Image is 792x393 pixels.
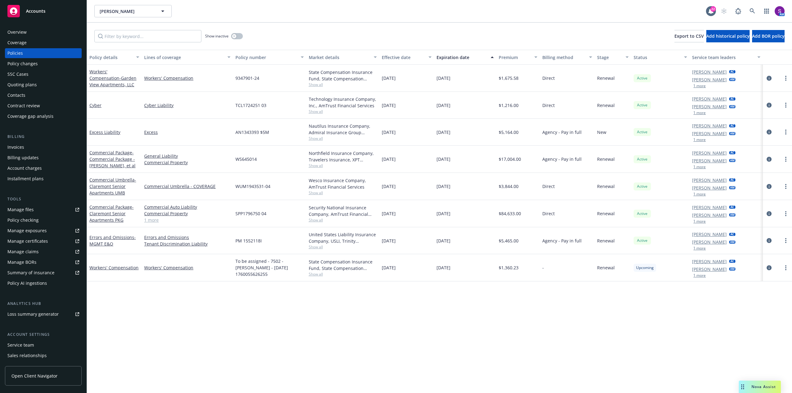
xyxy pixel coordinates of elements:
a: [PERSON_NAME] [692,157,727,164]
div: Policies [7,48,23,58]
button: Nova Assist [739,381,781,393]
a: [PERSON_NAME] [692,185,727,191]
button: Policy number [233,50,306,65]
a: SSC Cases [5,69,82,79]
div: Manage files [7,205,34,215]
div: Expiration date [437,54,487,61]
a: Cyber Liability [144,102,230,109]
span: [DATE] [437,210,450,217]
button: 1 more [693,84,706,88]
a: Coverage [5,38,82,48]
span: Renewal [597,75,615,81]
span: - [542,264,544,271]
span: $5,164.00 [499,129,519,135]
a: more [782,156,790,163]
a: Manage certificates [5,236,82,246]
span: WUM1943531-04 [235,183,270,190]
span: Active [636,211,648,216]
span: $1,216.00 [499,102,519,109]
a: General Liability [144,153,230,159]
a: [PERSON_NAME] [692,103,727,110]
div: Premium [499,54,531,61]
span: [DATE] [382,183,396,190]
span: [DATE] [437,75,450,81]
div: Service team leaders [692,54,753,61]
a: Cyber [89,102,101,108]
button: Effective date [379,50,434,65]
span: $84,633.00 [499,210,521,217]
span: Direct [542,75,555,81]
div: Account charges [7,163,42,173]
span: Show all [309,82,377,87]
button: Policy details [87,50,142,65]
a: Coverage gap analysis [5,111,82,121]
span: Show all [309,217,377,223]
div: Loss summary generator [7,309,59,319]
a: more [782,101,790,109]
span: Active [636,75,648,81]
div: State Compensation Insurance Fund, State Compensation Insurance Fund (SCIF) [309,258,377,271]
a: Commercial Property [144,210,230,217]
span: Nova Assist [751,384,776,389]
button: 1 more [693,111,706,115]
div: SSC Cases [7,69,28,79]
button: Expiration date [434,50,496,65]
div: Analytics hub [5,301,82,307]
a: Policy changes [5,59,82,69]
span: $5,465.00 [499,237,519,244]
div: Tools [5,196,82,202]
a: Excess Liability [89,129,120,135]
div: State Compensation Insurance Fund, State Compensation Insurance Fund (SCIF) [309,69,377,82]
a: Workers' Compensation [144,75,230,81]
span: Export to CSV [674,33,704,39]
a: Search [746,5,759,17]
a: Contract review [5,101,82,111]
a: [PERSON_NAME] [692,266,727,272]
button: 1 more [693,220,706,223]
span: Show all [309,271,377,277]
div: Nautilus Insurance Company, Admiral Insurance Group ([PERSON_NAME] Corporation), [GEOGRAPHIC_DATA] [309,123,377,136]
span: Show inactive [205,33,229,39]
span: - Claremont Senior Apartments UMB [89,177,136,196]
span: New [597,129,606,135]
span: [PERSON_NAME] [100,8,153,15]
div: United States Liability Insurance Company, USLI, Trinity Underwriting Managers [TUMI] (AmWins), A... [309,231,377,244]
button: Export to CSV [674,30,704,42]
div: Stage [597,54,622,61]
button: 1 more [693,274,706,277]
div: Status [634,54,680,61]
button: Add historical policy [706,30,750,42]
div: Contract review [7,101,40,111]
a: Report a Bug [732,5,744,17]
a: Commercial Package [89,150,136,169]
div: Effective date [382,54,425,61]
span: - Claremont Senior Apartments PKG [89,204,134,223]
span: [DATE] [437,183,450,190]
div: Billing [5,134,82,140]
div: Policy details [89,54,132,61]
span: [DATE] [382,75,396,81]
span: 9347901-24 [235,75,259,81]
span: [DATE] [437,129,450,135]
span: [DATE] [382,264,396,271]
span: Show all [309,244,377,250]
span: To be assigned - 7502 - [PERSON_NAME] - [DATE] 1760055626255 [235,258,303,277]
span: Show all [309,190,377,195]
span: [DATE] [382,210,396,217]
a: more [782,183,790,190]
a: Quoting plans [5,80,82,90]
span: $17,004.00 [499,156,521,162]
a: circleInformation [765,183,773,190]
button: 1 more [693,246,706,250]
div: Wesco Insurance Company, AmTrust Financial Services [309,177,377,190]
a: more [782,210,790,217]
a: [PERSON_NAME] [692,212,727,218]
a: Commercial Umbrella - COVERAGE [144,183,230,190]
a: circleInformation [765,264,773,271]
a: circleInformation [765,75,773,82]
span: Renewal [597,264,615,271]
div: Security National Insurance Company, AmTrust Financial Services [309,204,377,217]
div: Manage BORs [7,257,37,267]
button: Market details [306,50,379,65]
a: [PERSON_NAME] [692,204,727,211]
